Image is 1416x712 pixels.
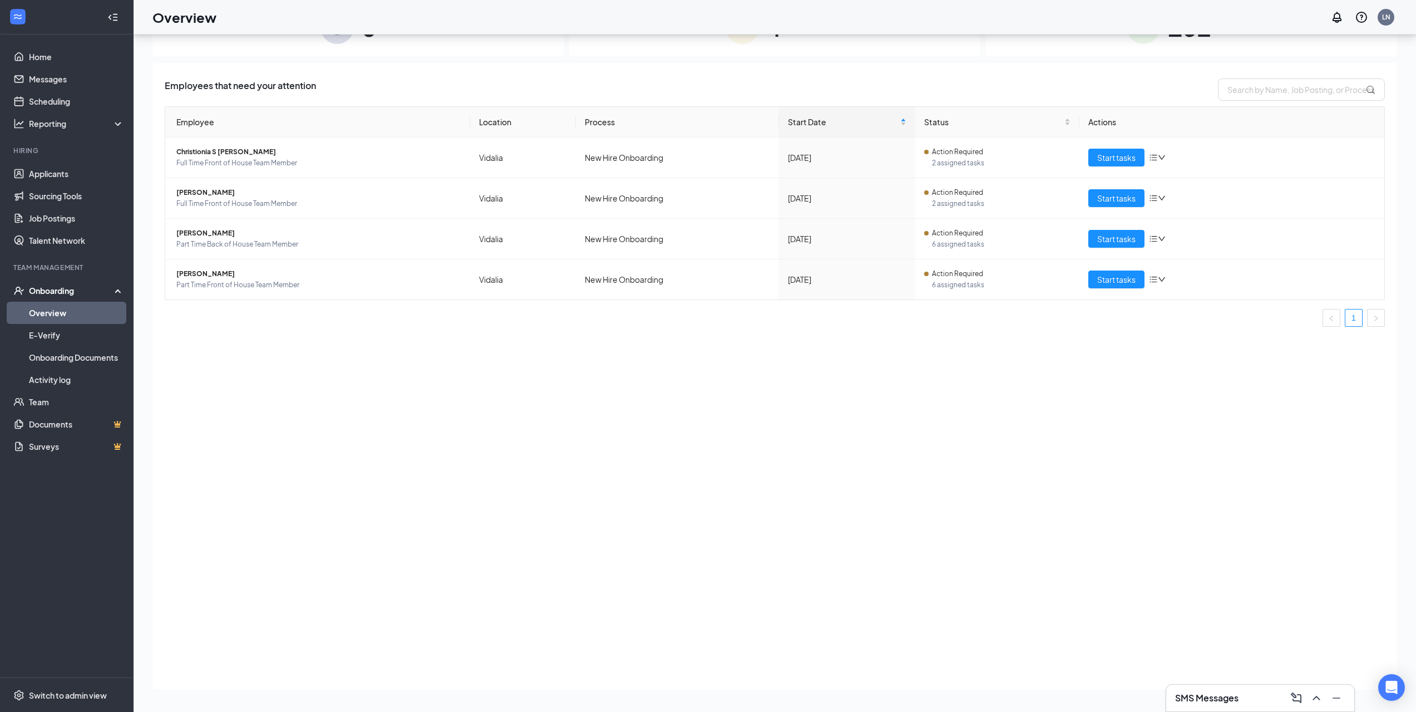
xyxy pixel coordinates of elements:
[1088,271,1144,288] button: Start tasks
[1323,309,1340,327] button: left
[176,279,461,291] span: Part Time Front of House Team Member
[1323,309,1340,327] li: Previous Page
[1330,691,1343,705] svg: Minimize
[1088,189,1144,207] button: Start tasks
[13,146,122,155] div: Hiring
[1328,315,1335,322] span: left
[1149,275,1158,284] span: bars
[470,138,576,178] td: Vidalia
[1097,233,1136,245] span: Start tasks
[176,239,461,250] span: Part Time Back of House Team Member
[29,346,124,369] a: Onboarding Documents
[1097,192,1136,204] span: Start tasks
[176,158,461,169] span: Full Time Front of House Team Member
[1158,276,1166,283] span: down
[165,107,470,138] th: Employee
[1345,310,1362,326] a: 1
[12,11,23,22] svg: WorkstreamLogo
[13,285,24,296] svg: UserCheck
[1345,309,1363,327] li: 1
[1097,151,1136,164] span: Start tasks
[176,198,461,209] span: Full Time Front of House Team Member
[29,118,125,129] div: Reporting
[932,187,983,198] span: Action Required
[576,178,779,219] td: New Hire Onboarding
[576,259,779,299] td: New Hire Onboarding
[29,68,124,90] a: Messages
[1310,691,1323,705] svg: ChevronUp
[1088,230,1144,248] button: Start tasks
[176,187,461,198] span: [PERSON_NAME]
[932,158,1071,169] span: 2 assigned tasks
[13,118,24,129] svg: Analysis
[29,369,124,391] a: Activity log
[1158,154,1166,161] span: down
[1308,689,1325,707] button: ChevronUp
[1287,689,1305,707] button: ComposeMessage
[29,690,107,701] div: Switch to admin view
[1175,692,1239,704] h3: SMS Messages
[152,8,216,27] h1: Overview
[1373,315,1379,322] span: right
[29,207,124,229] a: Job Postings
[932,268,983,279] span: Action Required
[1218,78,1385,101] input: Search by Name, Job Posting, or Process
[1079,107,1384,138] th: Actions
[29,391,124,413] a: Team
[29,185,124,207] a: Sourcing Tools
[1330,11,1344,24] svg: Notifications
[29,435,124,458] a: SurveysCrown
[788,151,906,164] div: [DATE]
[29,413,124,435] a: DocumentsCrown
[1088,149,1144,166] button: Start tasks
[1097,273,1136,286] span: Start tasks
[29,302,124,324] a: Overview
[29,46,124,68] a: Home
[932,198,1071,209] span: 2 assigned tasks
[176,268,461,279] span: [PERSON_NAME]
[470,219,576,259] td: Vidalia
[470,178,576,219] td: Vidalia
[1355,11,1368,24] svg: QuestionInfo
[932,239,1071,250] span: 6 assigned tasks
[932,228,983,239] span: Action Required
[576,219,779,259] td: New Hire Onboarding
[788,233,906,245] div: [DATE]
[29,229,124,252] a: Talent Network
[29,90,124,112] a: Scheduling
[176,228,461,239] span: [PERSON_NAME]
[915,107,1080,138] th: Status
[924,116,1063,128] span: Status
[29,324,124,346] a: E-Verify
[576,138,779,178] td: New Hire Onboarding
[1290,691,1303,705] svg: ComposeMessage
[165,78,316,101] span: Employees that need your attention
[107,12,119,23] svg: Collapse
[1328,689,1345,707] button: Minimize
[29,285,115,296] div: Onboarding
[176,146,461,158] span: Christionia S [PERSON_NAME]
[932,279,1071,291] span: 6 assigned tasks
[1158,235,1166,243] span: down
[13,690,24,701] svg: Settings
[29,163,124,185] a: Applicants
[1378,674,1405,701] div: Open Intercom Messenger
[1382,12,1390,22] div: LN
[1149,234,1158,243] span: bars
[1367,309,1385,327] li: Next Page
[788,273,906,286] div: [DATE]
[788,192,906,204] div: [DATE]
[932,146,983,158] span: Action Required
[576,107,779,138] th: Process
[13,263,122,272] div: Team Management
[470,259,576,299] td: Vidalia
[1149,194,1158,203] span: bars
[788,116,898,128] span: Start Date
[470,107,576,138] th: Location
[1158,194,1166,202] span: down
[1367,309,1385,327] button: right
[1149,153,1158,162] span: bars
